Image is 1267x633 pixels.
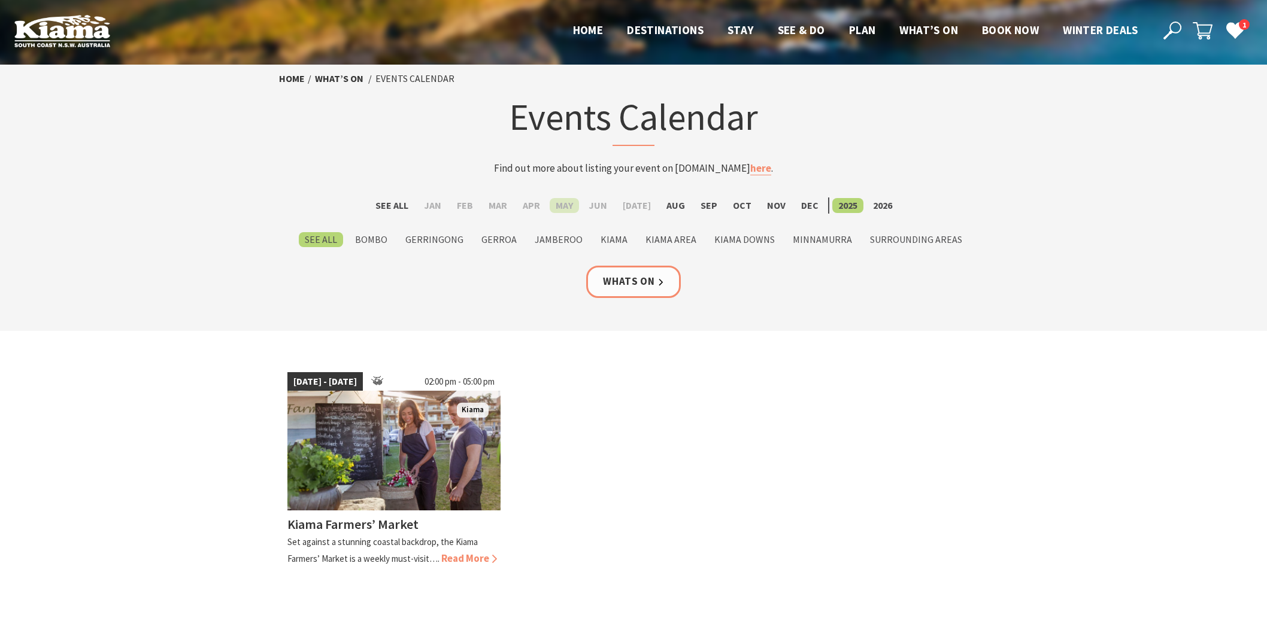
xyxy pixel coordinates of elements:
[583,198,613,213] label: Jun
[349,232,393,247] label: Bombo
[14,14,110,47] img: Kiama Logo
[315,72,363,85] a: What’s On
[287,516,419,532] h4: Kiama Farmers’ Market
[399,232,469,247] label: Gerringong
[586,266,681,297] a: Whats On
[1063,23,1138,37] span: Winter Deals
[795,198,825,213] label: Dec
[399,93,868,146] h1: Events Calendar
[867,198,898,213] label: 2026
[287,536,478,564] p: Set against a stunning coastal backdrop, the Kiama Farmers’ Market is a weekly must-visit….
[369,198,414,213] label: See All
[287,372,501,567] a: [DATE] - [DATE] 02:00 pm - 05:00 pm Kiama-Farmers-Market-Credit-DNSW Kiama Kiama Farmers’ Market ...
[483,198,513,213] label: Mar
[761,198,792,213] label: Nov
[728,23,754,37] span: Stay
[418,198,447,213] label: Jan
[399,160,868,176] p: Find out more about listing your event on [DOMAIN_NAME] .
[660,198,691,213] label: Aug
[787,232,858,247] label: Minnamurra
[441,552,497,565] span: Read More
[1239,19,1250,31] span: 1
[279,72,305,85] a: Home
[982,23,1039,37] span: Book now
[750,162,771,175] a: here
[849,23,876,37] span: Plan
[899,23,958,37] span: What’s On
[287,391,501,510] img: Kiama-Farmers-Market-Credit-DNSW
[639,232,702,247] label: Kiama Area
[778,23,825,37] span: See & Do
[864,232,968,247] label: Surrounding Areas
[550,198,579,213] label: May
[561,21,1150,41] nav: Main Menu
[457,403,489,418] span: Kiama
[595,232,633,247] label: Kiama
[529,232,589,247] label: Jamberoo
[375,71,454,87] li: Events Calendar
[451,198,479,213] label: Feb
[517,198,546,213] label: Apr
[299,232,343,247] label: See All
[627,23,704,37] span: Destinations
[708,232,781,247] label: Kiama Downs
[617,198,657,213] label: [DATE]
[287,372,363,391] span: [DATE] - [DATE]
[419,372,501,391] span: 02:00 pm - 05:00 pm
[475,232,523,247] label: Gerroa
[1226,21,1244,39] a: 1
[727,198,757,213] label: Oct
[695,198,723,213] label: Sep
[573,23,604,37] span: Home
[832,198,863,213] label: 2025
